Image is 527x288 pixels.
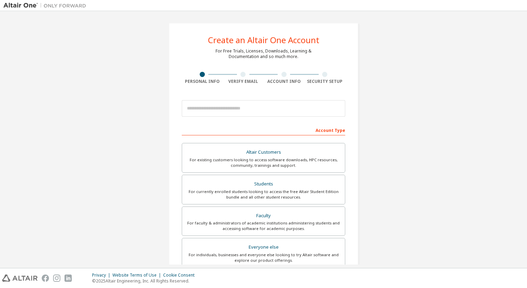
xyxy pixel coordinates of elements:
[92,272,112,278] div: Privacy
[186,147,341,157] div: Altair Customers
[42,275,49,282] img: facebook.svg
[163,272,199,278] div: Cookie Consent
[3,2,90,9] img: Altair One
[216,48,311,59] div: For Free Trials, Licenses, Downloads, Learning & Documentation and so much more.
[182,79,223,84] div: Personal Info
[208,36,319,44] div: Create an Altair One Account
[64,275,72,282] img: linkedin.svg
[112,272,163,278] div: Website Terms of Use
[186,242,341,252] div: Everyone else
[186,252,341,263] div: For individuals, businesses and everyone else looking to try Altair software and explore our prod...
[2,275,38,282] img: altair_logo.svg
[186,179,341,189] div: Students
[305,79,346,84] div: Security Setup
[186,220,341,231] div: For faculty & administrators of academic institutions administering students and accessing softwa...
[186,189,341,200] div: For currently enrolled students looking to access the free Altair Student Edition bundle and all ...
[263,79,305,84] div: Account Info
[182,124,345,135] div: Account Type
[186,211,341,221] div: Faculty
[186,157,341,168] div: For existing customers looking to access software downloads, HPC resources, community, trainings ...
[223,79,264,84] div: Verify Email
[92,278,199,284] p: © 2025 Altair Engineering, Inc. All Rights Reserved.
[53,275,60,282] img: instagram.svg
